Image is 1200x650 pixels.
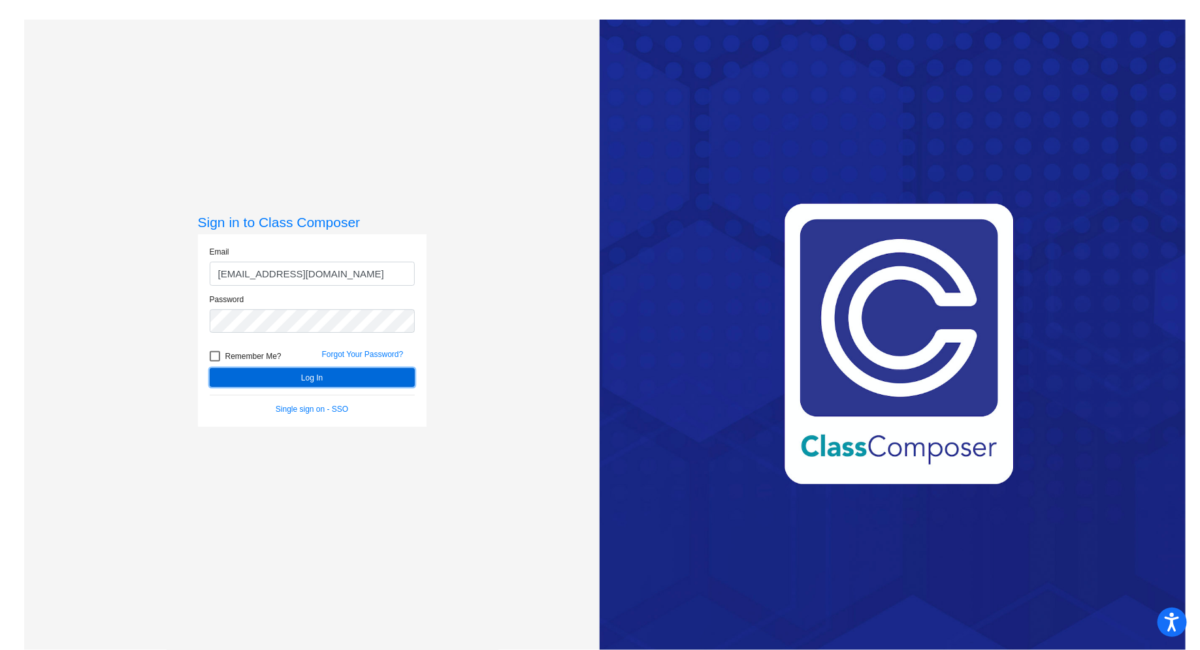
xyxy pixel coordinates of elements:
h3: Sign in to Class Composer [198,214,427,230]
label: Email [210,246,229,258]
a: Forgot Your Password? [322,350,404,359]
span: Remember Me? [225,348,282,364]
label: Password [210,294,244,305]
button: Log In [210,368,415,387]
a: Single sign on - SSO [276,405,348,414]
